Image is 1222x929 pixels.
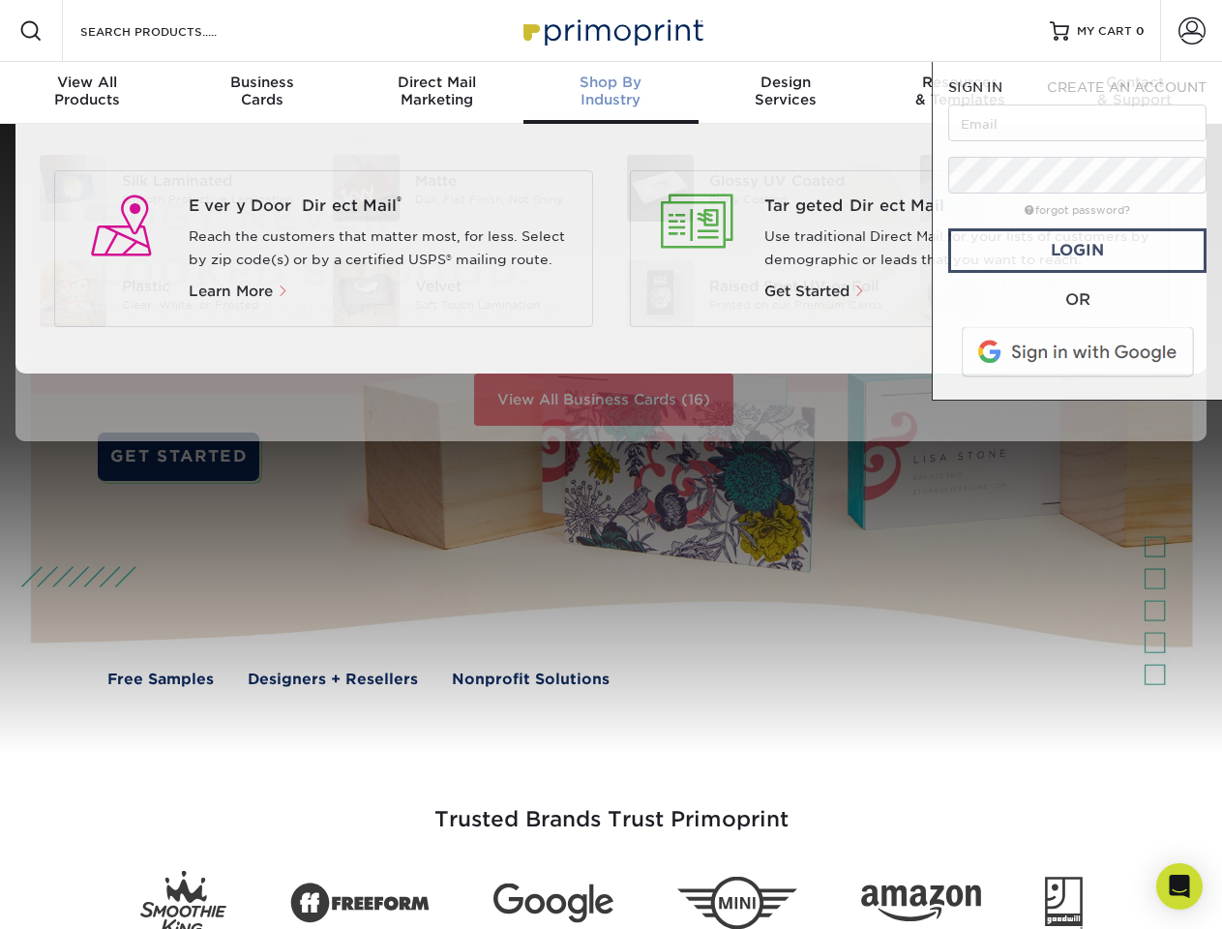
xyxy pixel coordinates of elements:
[948,288,1207,312] div: OR
[174,74,348,91] span: Business
[873,74,1047,108] div: & Templates
[45,761,1177,855] h3: Trusted Brands Trust Primoprint
[873,74,1047,91] span: Resources
[1045,877,1083,929] img: Goodwill
[1156,863,1203,910] div: Open Intercom Messenger
[699,62,873,124] a: DesignServices
[523,62,698,124] a: Shop ByIndustry
[349,62,523,124] a: Direct MailMarketing
[1047,79,1207,95] span: CREATE AN ACCOUNT
[515,10,708,51] img: Primoprint
[1136,24,1145,38] span: 0
[523,74,698,108] div: Industry
[349,74,523,91] span: Direct Mail
[493,884,613,923] img: Google
[523,74,698,91] span: Shop By
[948,105,1207,141] input: Email
[174,74,348,108] div: Cards
[78,19,267,43] input: SEARCH PRODUCTS.....
[699,74,873,108] div: Services
[174,62,348,124] a: BusinessCards
[948,228,1207,273] a: Login
[699,74,873,91] span: Design
[1025,204,1130,217] a: forgot password?
[861,885,981,922] img: Amazon
[349,74,523,108] div: Marketing
[1077,23,1132,40] span: MY CART
[948,79,1002,95] span: SIGN IN
[873,62,1047,124] a: Resources& Templates
[5,870,164,922] iframe: Google Customer Reviews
